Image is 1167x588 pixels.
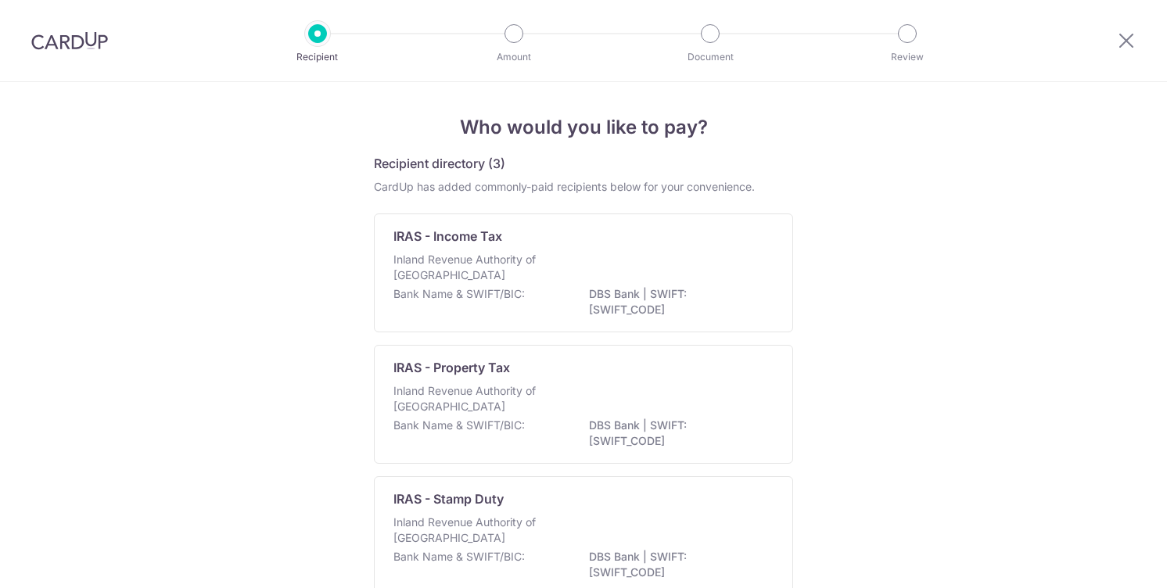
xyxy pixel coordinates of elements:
img: CardUp [31,31,108,50]
p: Inland Revenue Authority of [GEOGRAPHIC_DATA] [393,252,559,283]
p: Review [849,49,965,65]
p: Bank Name & SWIFT/BIC: [393,286,525,302]
p: Amount [456,49,572,65]
p: DBS Bank | SWIFT: [SWIFT_CODE] [589,418,764,449]
div: CardUp has added commonly-paid recipients below for your convenience. [374,179,793,195]
p: Document [652,49,768,65]
h4: Who would you like to pay? [374,113,793,142]
p: IRAS - Property Tax [393,358,510,377]
p: DBS Bank | SWIFT: [SWIFT_CODE] [589,286,764,317]
p: IRAS - Stamp Duty [393,489,504,508]
p: IRAS - Income Tax [393,227,502,246]
p: Bank Name & SWIFT/BIC: [393,418,525,433]
p: Recipient [260,49,375,65]
h5: Recipient directory (3) [374,154,505,173]
p: DBS Bank | SWIFT: [SWIFT_CODE] [589,549,764,580]
p: Inland Revenue Authority of [GEOGRAPHIC_DATA] [393,383,559,414]
p: Bank Name & SWIFT/BIC: [393,549,525,565]
p: Inland Revenue Authority of [GEOGRAPHIC_DATA] [393,514,559,546]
